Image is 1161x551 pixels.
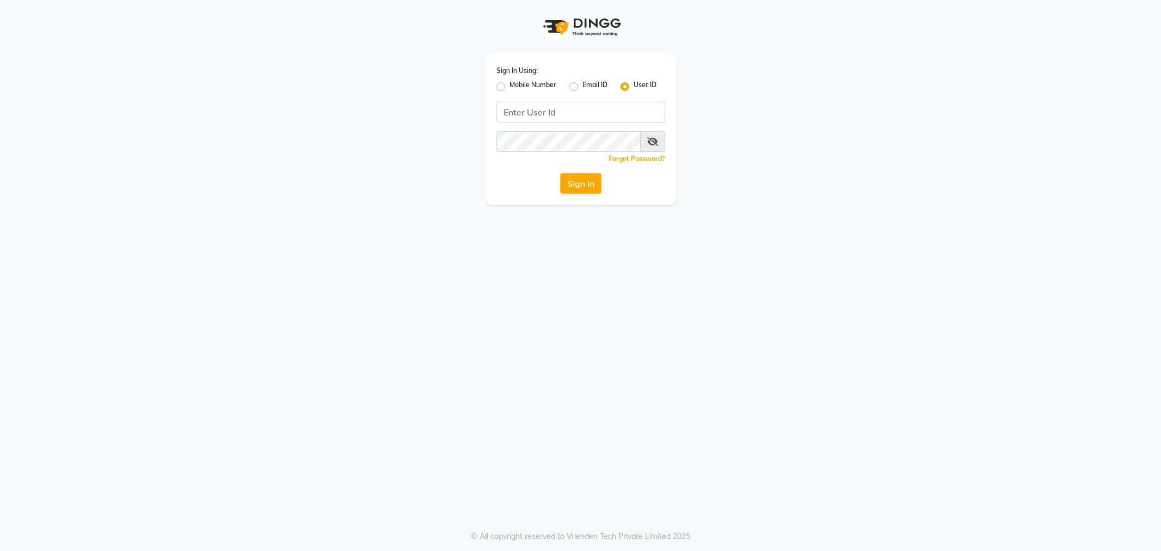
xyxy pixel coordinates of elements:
[509,80,556,93] label: Mobile Number
[496,131,641,152] input: Username
[560,173,601,194] button: Sign In
[537,11,624,43] img: logo1.svg
[609,155,665,163] a: Forgot Password?
[496,102,665,123] input: Username
[496,66,538,76] label: Sign In Using:
[634,80,656,93] label: User ID
[582,80,607,93] label: Email ID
